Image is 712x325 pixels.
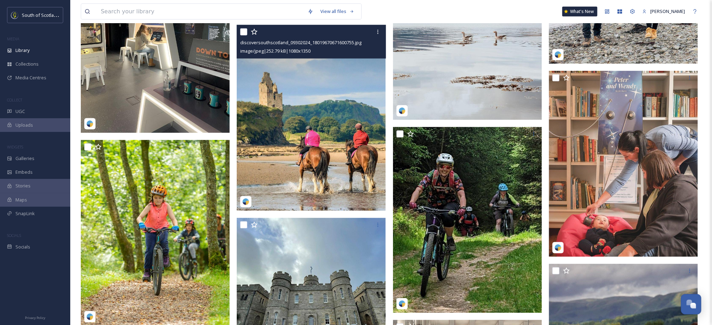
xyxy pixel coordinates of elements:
[399,107,406,114] img: snapsea-logo.png
[399,300,406,307] img: snapsea-logo.png
[15,47,30,54] span: Library
[555,244,562,251] img: snapsea-logo.png
[15,155,34,162] span: Galleries
[240,48,311,54] span: image/jpeg | 252.79 kB | 1080 x 1350
[97,4,304,19] input: Search your library
[555,51,562,58] img: snapsea-logo.png
[393,127,542,313] img: discoversouthscotland_09302024_18019670671600755.jpg
[7,233,21,238] span: SOCIALS
[681,294,701,314] button: Open Chat
[15,210,35,217] span: SnapLink
[7,144,23,150] span: WIDGETS
[86,313,93,320] img: snapsea-logo.png
[25,316,45,320] span: Privacy Policy
[25,313,45,321] a: Privacy Policy
[11,12,18,19] img: images.jpeg
[15,183,31,189] span: Stories
[549,71,698,257] img: discoversouthscotland_09302024_18019670671600755.jpg
[7,97,22,102] span: COLLECT
[651,8,685,14] span: [PERSON_NAME]
[15,169,33,175] span: Embeds
[15,108,25,115] span: UGC
[15,74,46,81] span: Media Centres
[237,25,386,211] img: discoversouthscotland_09302024_18019670671600755.jpg
[15,61,39,67] span: Collections
[15,122,33,128] span: Uploads
[7,36,19,41] span: MEDIA
[240,39,361,46] span: discoversouthscotland_09302024_18019670671600755.jpg
[15,197,27,203] span: Maps
[562,7,597,16] a: What's New
[15,244,30,250] span: Socials
[317,5,358,18] a: View all files
[639,5,689,18] a: [PERSON_NAME]
[22,12,102,18] span: South of Scotland Destination Alliance
[86,120,93,127] img: snapsea-logo.png
[242,198,249,205] img: snapsea-logo.png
